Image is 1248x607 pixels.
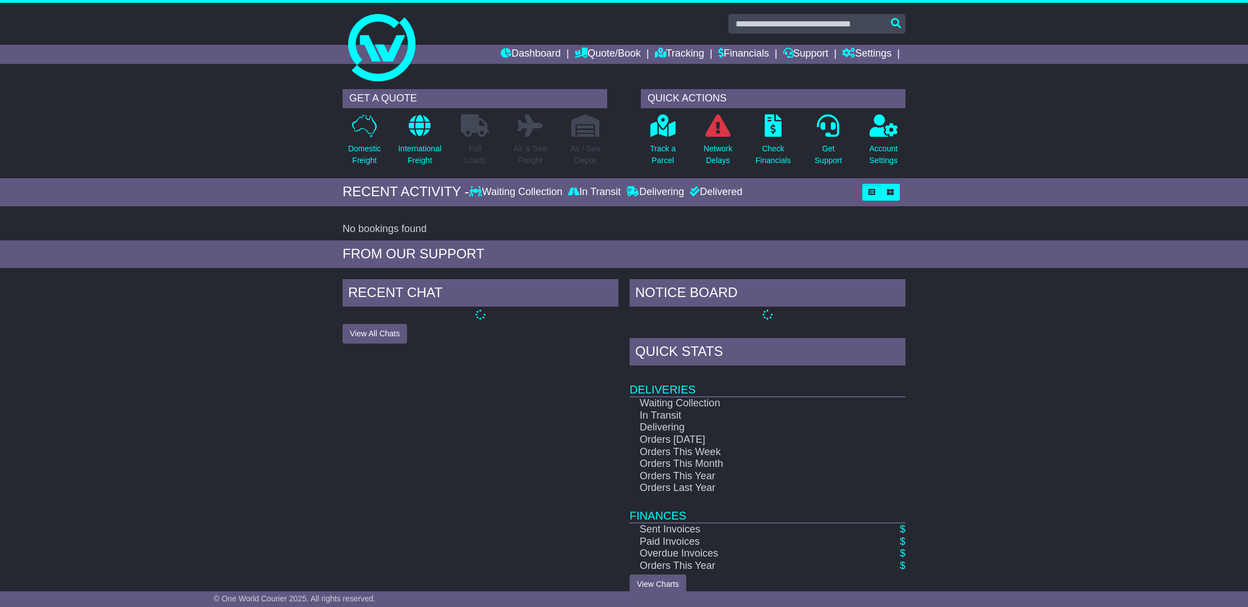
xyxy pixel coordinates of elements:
[900,548,905,559] a: $
[343,246,905,262] div: FROM OUR SUPPORT
[630,560,866,572] td: Orders This Year
[815,143,842,166] p: Get Support
[514,143,547,166] p: Air & Sea Freight
[630,523,866,536] td: Sent Invoices
[630,536,866,548] td: Paid Invoices
[900,560,905,571] a: $
[623,186,687,198] div: Delivering
[755,114,792,173] a: CheckFinancials
[650,143,676,166] p: Track a Parcel
[214,594,376,603] span: © One World Courier 2025. All rights reserved.
[570,143,600,166] p: Air / Sea Depot
[814,114,843,173] a: GetSupport
[501,45,561,64] a: Dashboard
[397,114,442,173] a: InternationalFreight
[649,114,676,173] a: Track aParcel
[842,45,891,64] a: Settings
[575,45,641,64] a: Quote/Book
[869,114,899,173] a: AccountSettings
[870,143,898,166] p: Account Settings
[343,223,905,235] div: No bookings found
[630,574,686,594] a: View Charts
[348,114,381,173] a: DomesticFreight
[630,397,866,410] td: Waiting Collection
[703,114,733,173] a: NetworkDelays
[641,89,905,108] div: QUICK ACTIONS
[900,523,905,535] a: $
[630,470,866,483] td: Orders This Year
[630,494,905,523] td: Finances
[469,186,565,198] div: Waiting Collection
[630,434,866,446] td: Orders [DATE]
[630,410,866,422] td: In Transit
[704,143,732,166] p: Network Delays
[718,45,769,64] a: Financials
[630,338,905,368] div: Quick Stats
[343,184,469,200] div: RECENT ACTIVITY -
[630,482,866,494] td: Orders Last Year
[900,536,905,547] a: $
[630,446,866,458] td: Orders This Week
[343,324,407,344] button: View All Chats
[630,548,866,560] td: Overdue Invoices
[655,45,704,64] a: Tracking
[783,45,829,64] a: Support
[630,279,905,309] div: NOTICE BOARD
[461,143,489,166] p: Full Loads
[565,186,623,198] div: In Transit
[398,143,441,166] p: International Freight
[630,458,866,470] td: Orders This Month
[348,143,381,166] p: Domestic Freight
[687,186,742,198] div: Delivered
[343,279,618,309] div: RECENT CHAT
[630,421,866,434] td: Delivering
[756,143,791,166] p: Check Financials
[343,89,607,108] div: GET A QUOTE
[630,368,905,397] td: Deliveries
